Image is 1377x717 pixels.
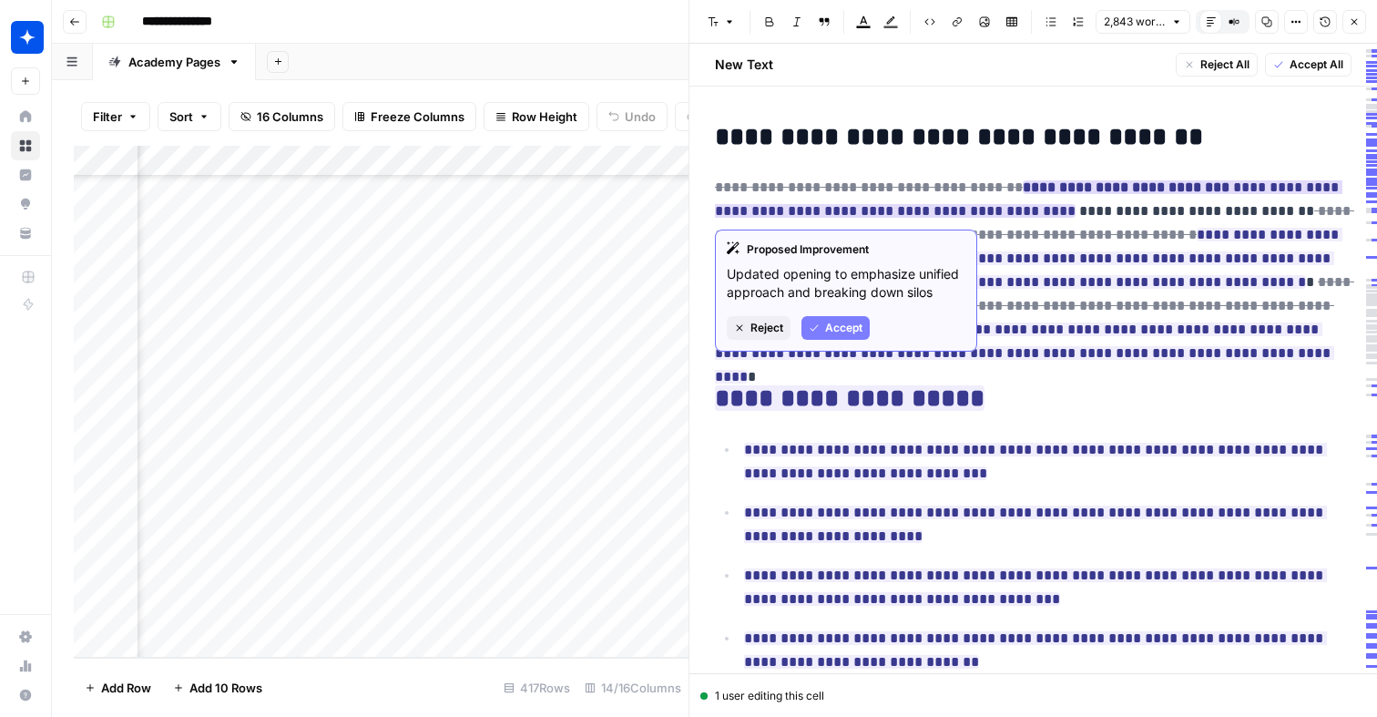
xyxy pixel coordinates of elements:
[11,160,40,189] a: Insights
[11,21,44,54] img: Wiz Logo
[342,102,476,131] button: Freeze Columns
[825,320,862,336] span: Accept
[11,102,40,131] a: Home
[11,681,40,710] button: Help + Support
[727,265,965,302] p: Updated opening to emphasize unified approach and breaking down silos
[257,108,323,126] span: 16 Columns
[74,673,162,702] button: Add Row
[11,131,40,160] a: Browse
[169,108,193,126] span: Sort
[11,622,40,651] a: Settings
[750,320,783,336] span: Reject
[625,108,656,126] span: Undo
[371,108,464,126] span: Freeze Columns
[700,688,1366,704] div: 1 user editing this cell
[484,102,589,131] button: Row Height
[1096,10,1190,34] button: 2,843 words
[11,651,40,681] a: Usage
[93,44,256,80] a: Academy Pages
[11,15,40,60] button: Workspace: Wiz
[715,56,773,74] h2: New Text
[1176,53,1258,77] button: Reject All
[496,673,577,702] div: 417 Rows
[1104,14,1166,30] span: 2,843 words
[189,679,262,697] span: Add 10 Rows
[11,189,40,219] a: Opportunities
[93,108,122,126] span: Filter
[128,53,220,71] div: Academy Pages
[1200,56,1249,73] span: Reject All
[81,102,150,131] button: Filter
[597,102,668,131] button: Undo
[1265,53,1351,77] button: Accept All
[158,102,221,131] button: Sort
[1290,56,1343,73] span: Accept All
[727,241,965,258] div: Proposed Improvement
[162,673,273,702] button: Add 10 Rows
[512,108,577,126] span: Row Height
[101,679,151,697] span: Add Row
[727,316,790,340] button: Reject
[577,673,688,702] div: 14/16 Columns
[229,102,335,131] button: 16 Columns
[801,316,870,340] button: Accept
[11,219,40,248] a: Your Data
